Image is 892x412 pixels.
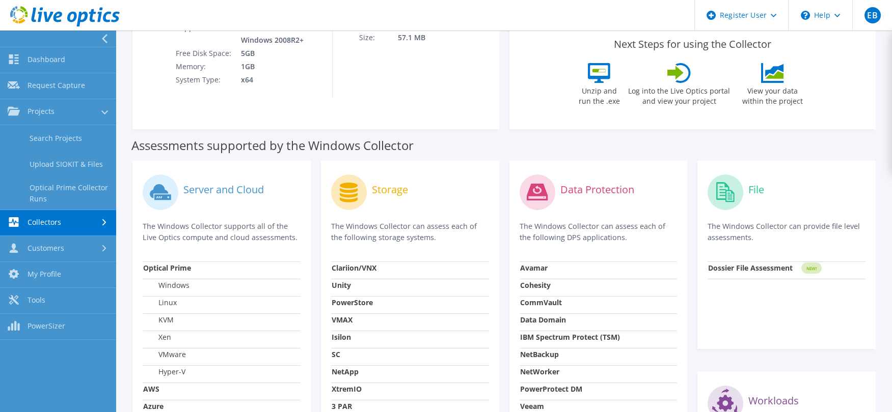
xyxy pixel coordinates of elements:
[520,384,582,394] strong: PowerProtect DM
[520,401,544,411] strong: Veeam
[131,140,414,151] label: Assessments supported by the Windows Collector
[143,349,186,360] label: VMware
[183,185,264,195] label: Server and Cloud
[143,401,164,411] strong: Azure
[520,298,562,307] strong: CommVault
[331,221,489,243] p: The Windows Collector can assess each of the following storage systems.
[520,332,620,342] strong: IBM Spectrum Protect (TSM)
[748,185,764,195] label: File
[143,367,185,377] label: Hyper-V
[397,31,494,44] td: 57.1 MB
[520,367,559,376] strong: NetWorker
[175,73,233,86] td: System Type:
[359,31,398,44] td: Size:
[614,38,771,50] label: Next Steps for using the Collector
[332,349,340,359] strong: SC
[864,7,881,23] span: EB
[143,263,191,273] strong: Optical Prime
[332,280,351,290] strong: Unity
[175,47,233,60] td: Free Disk Space:
[708,221,866,243] p: The Windows Collector can provide file level assessments.
[520,349,559,359] strong: NetBackup
[332,332,351,342] strong: Isilon
[332,401,352,411] strong: 3 PAR
[233,73,306,86] td: x64
[332,315,353,325] strong: VMAX
[520,263,548,273] strong: Avamar
[175,21,233,47] td: Supported OS:
[801,11,810,20] svg: \n
[143,332,171,342] label: Xen
[748,396,799,406] label: Workloads
[520,221,678,243] p: The Windows Collector can assess each of the following DPS applications.
[520,280,551,290] strong: Cohesity
[233,47,306,60] td: 5GB
[708,263,793,273] strong: Dossier File Assessment
[806,266,817,271] tspan: NEW!
[143,384,159,394] strong: AWS
[628,83,731,106] label: Log into the Live Optics portal and view your project
[372,185,408,195] label: Storage
[332,298,373,307] strong: PowerStore
[143,280,190,290] label: Windows
[332,384,362,394] strong: XtremIO
[143,315,174,325] label: KVM
[233,21,306,47] td: Windows 7+ Windows 2008R2+
[736,83,809,106] label: View your data within the project
[520,315,566,325] strong: Data Domain
[175,60,233,73] td: Memory:
[143,221,301,243] p: The Windows Collector supports all of the Live Optics compute and cloud assessments.
[332,367,359,376] strong: NetApp
[332,263,376,273] strong: Clariion/VNX
[560,185,634,195] label: Data Protection
[233,60,306,73] td: 1GB
[576,83,623,106] label: Unzip and run the .exe
[143,298,177,308] label: Linux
